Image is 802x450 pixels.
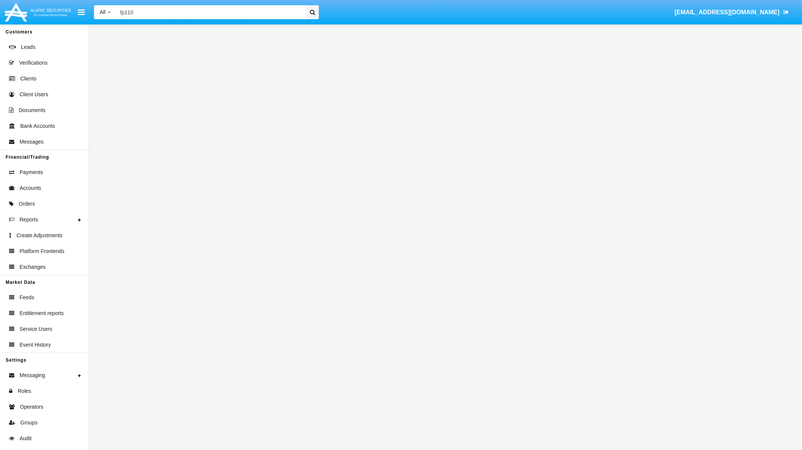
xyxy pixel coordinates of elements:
[117,5,303,19] input: Search
[20,263,45,271] span: Exchanges
[20,216,38,224] span: Reports
[17,232,62,239] span: Create Adjustments
[20,184,41,192] span: Accounts
[21,43,35,51] span: Leads
[19,59,47,67] span: Verifications
[20,325,52,333] span: Service Users
[20,435,32,442] span: Audit
[20,91,48,98] span: Client Users
[100,9,106,15] span: All
[4,1,72,23] img: Logo image
[675,9,779,15] span: [EMAIL_ADDRESS][DOMAIN_NAME]
[20,419,38,427] span: Groups
[20,294,34,302] span: Feeds
[20,341,51,349] span: Event History
[20,309,64,317] span: Entitlement reports
[19,106,45,114] span: Documents
[20,138,44,146] span: Messages
[20,371,45,379] span: Messaging
[20,122,55,130] span: Bank Accounts
[20,75,36,83] span: Clients
[20,168,43,176] span: Payments
[94,8,117,16] a: All
[20,403,43,411] span: Operators
[19,200,35,208] span: Orders
[671,2,793,23] a: [EMAIL_ADDRESS][DOMAIN_NAME]
[20,247,64,255] span: Platform Frontends
[18,387,31,395] span: Roles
